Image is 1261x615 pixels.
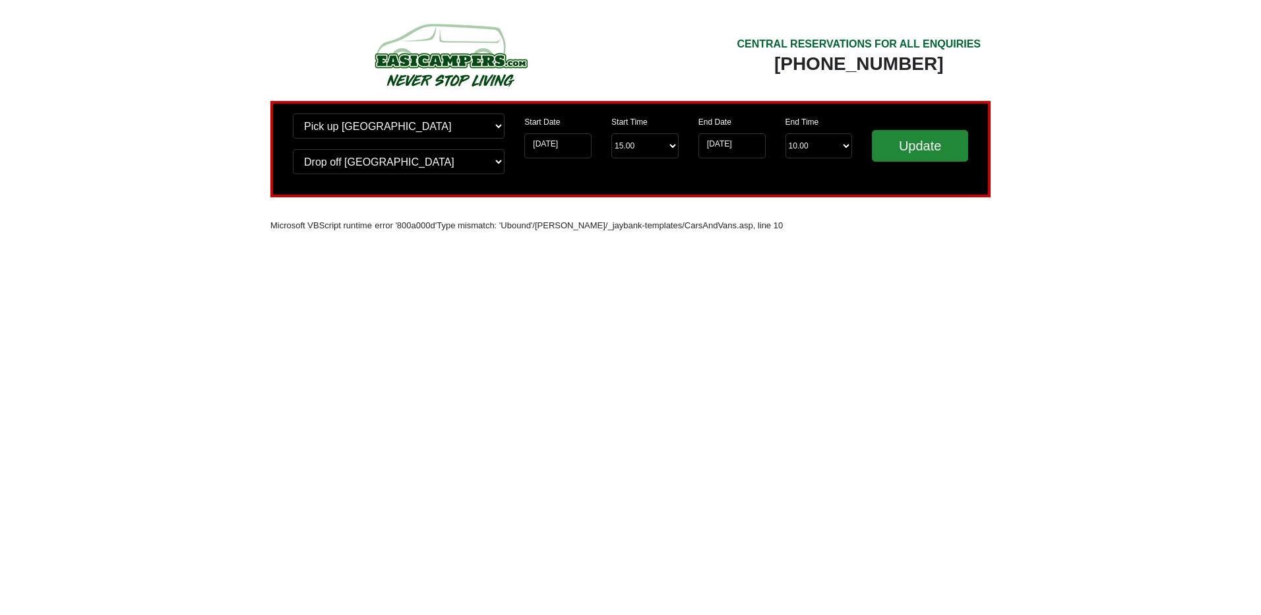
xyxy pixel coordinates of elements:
[611,116,648,128] label: Start Time
[872,130,968,162] input: Update
[375,220,437,230] font: error '800a000d'
[737,36,981,52] div: CENTRAL RESERVATIONS FOR ALL ENQUIRIES
[270,220,372,230] font: Microsoft VBScript runtime
[753,220,784,230] font: , line 10
[698,133,766,158] input: Return Date
[785,116,819,128] label: End Time
[698,116,731,128] label: End Date
[532,220,753,230] font: /[PERSON_NAME]/_jaybank-templates/CarsAndVans.asp
[737,52,981,76] div: [PHONE_NUMBER]
[437,220,532,230] font: Type mismatch: 'Ubound'
[524,116,560,128] label: Start Date
[325,18,576,91] img: campers-checkout-logo.png
[524,133,592,158] input: Start Date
